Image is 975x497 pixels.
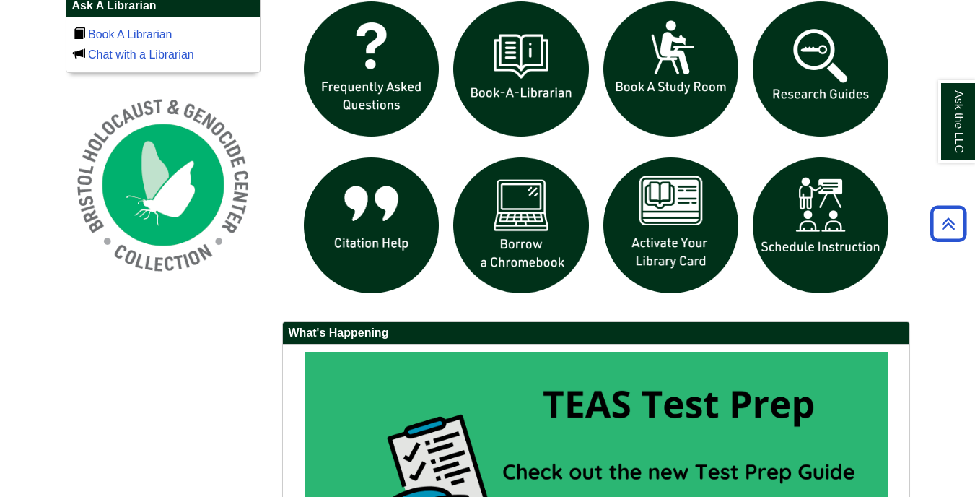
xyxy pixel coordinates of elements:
img: activate Library Card icon links to form to activate student ID into library card [596,150,746,301]
img: For faculty. Schedule Library Instruction icon links to form. [746,150,896,301]
a: Book A Librarian [88,28,172,40]
img: Holocaust and Genocide Collection [66,87,261,282]
a: Chat with a Librarian [88,48,194,61]
img: Borrow a chromebook icon links to the borrow a chromebook web page [446,150,596,301]
a: Back to Top [925,214,971,233]
h2: What's Happening [283,322,909,345]
img: citation help icon links to citation help guide page [297,150,447,301]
